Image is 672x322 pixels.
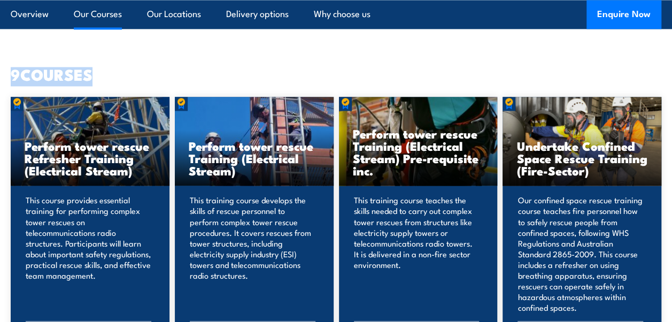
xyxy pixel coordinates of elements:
h2: COURSES [11,67,661,81]
p: This training course develops the skills of rescue personnel to perform complex tower rescue proc... [190,195,315,312]
p: Our confined space rescue training course teaches fire personnel how to safely rescue people from... [517,195,643,312]
strong: 9 [11,62,20,86]
h3: Perform tower rescue Training (Electrical Stream) [189,140,320,177]
p: This course provides essential training for performing complex tower rescues on telecommunication... [26,195,151,312]
h3: Undertake Confined Space Rescue Training (Fire-Sector) [516,140,647,177]
h3: Perform tower rescue Training (Electrical Stream) Pre-requisite inc. [353,127,484,177]
p: This training course teaches the skills needed to carry out complex tower rescues from structures... [354,195,480,312]
h3: Perform tower rescue Refresher Training (Electrical Stream) [25,140,156,177]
